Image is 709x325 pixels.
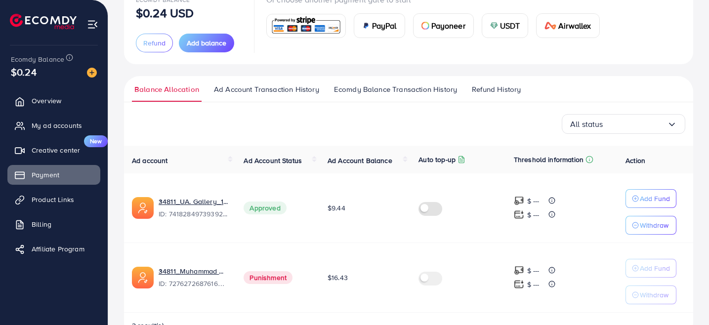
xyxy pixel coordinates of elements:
[159,197,228,219] div: <span class='underline'>34811_UA. Gallery_1727204080777</span></br>7418284973939245073
[482,13,529,38] a: cardUSDT
[266,14,346,38] a: card
[527,265,540,277] p: $ ---
[640,193,670,204] p: Add Fund
[134,84,199,95] span: Balance Allocation
[626,259,676,278] button: Add Fund
[32,145,80,155] span: Creative center
[527,209,540,221] p: $ ---
[244,202,286,214] span: Approved
[132,156,168,165] span: Ad account
[558,20,591,32] span: Airwallex
[159,197,228,206] a: 34811_UA. Gallery_1727204080777
[536,13,599,38] a: cardAirwallex
[527,279,540,290] p: $ ---
[514,279,524,289] img: top-up amount
[626,285,676,304] button: Withdraw
[640,262,670,274] p: Add Fund
[159,209,228,219] span: ID: 7418284973939245073
[640,289,668,301] p: Withdraw
[136,7,194,19] p: $0.24 USD
[544,22,556,30] img: card
[7,91,100,111] a: Overview
[514,209,524,220] img: top-up amount
[84,135,108,147] span: New
[87,19,98,30] img: menu
[32,219,51,229] span: Billing
[514,265,524,276] img: top-up amount
[132,267,154,288] img: ic-ads-acc.e4c84228.svg
[328,203,345,213] span: $9.44
[372,20,397,32] span: PayPal
[159,266,228,289] div: <span class='underline'>34811_Muhammad Usama Ashraf_1694139293532</span></br>7276272687616491522
[667,281,702,318] iframe: Chat
[626,216,676,235] button: Withdraw
[334,84,457,95] span: Ecomdy Balance Transaction History
[626,189,676,208] button: Add Fund
[159,279,228,288] span: ID: 7276272687616491522
[7,140,100,160] a: Creative centerNew
[32,195,74,204] span: Product Links
[328,156,392,165] span: Ad Account Balance
[159,266,228,276] a: 34811_Muhammad Usama Ashraf_1694139293532
[603,117,667,132] input: Search for option
[7,190,100,209] a: Product Links
[354,13,405,38] a: cardPayPal
[562,114,685,134] div: Search for option
[431,20,465,32] span: Payoneer
[500,20,520,32] span: USDT
[490,22,498,30] img: card
[270,15,342,37] img: card
[413,13,474,38] a: cardPayoneer
[132,197,154,219] img: ic-ads-acc.e4c84228.svg
[179,34,234,52] button: Add balance
[136,34,173,52] button: Refund
[328,273,348,283] span: $16.43
[10,14,77,29] img: logo
[214,84,319,95] span: Ad Account Transaction History
[362,22,370,30] img: card
[7,214,100,234] a: Billing
[32,244,84,254] span: Affiliate Program
[244,156,302,165] span: Ad Account Status
[11,65,37,79] span: $0.24
[87,68,97,78] img: image
[32,170,59,180] span: Payment
[244,271,292,284] span: Punishment
[527,195,540,207] p: $ ---
[570,117,603,132] span: All status
[143,38,166,48] span: Refund
[187,38,226,48] span: Add balance
[514,196,524,206] img: top-up amount
[7,165,100,185] a: Payment
[7,116,100,135] a: My ad accounts
[472,84,521,95] span: Refund History
[418,154,456,165] p: Auto top-up
[32,96,61,106] span: Overview
[32,121,82,130] span: My ad accounts
[640,219,668,231] p: Withdraw
[626,156,645,165] span: Action
[421,22,429,30] img: card
[11,54,64,64] span: Ecomdy Balance
[7,239,100,259] a: Affiliate Program
[514,154,584,165] p: Threshold information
